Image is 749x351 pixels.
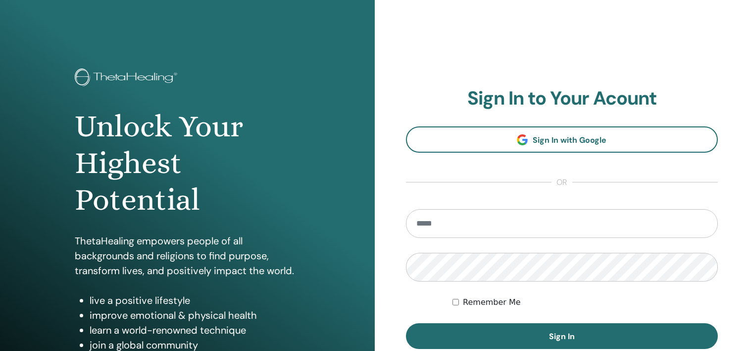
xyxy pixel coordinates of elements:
[463,296,521,308] label: Remember Me
[549,331,575,342] span: Sign In
[75,108,300,219] h1: Unlock Your Highest Potential
[90,323,300,338] li: learn a world-renowned technique
[75,234,300,278] p: ThetaHealing empowers people of all backgrounds and religions to find purpose, transform lives, a...
[406,126,718,153] a: Sign In with Google
[406,323,718,349] button: Sign In
[533,135,606,145] span: Sign In with Google
[90,308,300,323] li: improve emotional & physical health
[406,87,718,110] h2: Sign In to Your Acount
[90,293,300,308] li: live a positive lifestyle
[551,176,572,188] span: or
[452,296,718,308] div: Keep me authenticated indefinitely or until I manually logout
